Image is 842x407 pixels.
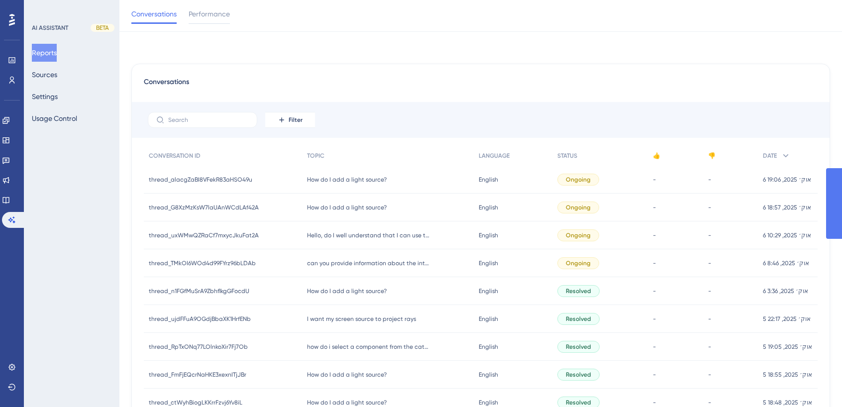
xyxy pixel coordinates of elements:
iframe: UserGuiding AI Assistant Launcher [800,368,830,398]
span: Ongoing [566,231,591,239]
span: - [708,231,711,239]
span: Resolved [566,315,591,323]
button: Reports [32,44,57,62]
span: DATE [763,152,777,160]
span: Ongoing [566,259,591,267]
span: English [479,371,498,379]
span: STATUS [557,152,577,160]
span: English [479,259,498,267]
span: - [708,399,711,407]
span: - [708,259,711,267]
input: Search [168,116,249,123]
span: LANGUAGE [479,152,510,160]
span: - [653,315,656,323]
span: thread_alacgZaBI8VFekR83aHSO49u [149,176,252,184]
span: 👎 [708,152,716,160]
span: Resolved [566,343,591,351]
span: 6 אוק׳ 2025, 18:57 [763,203,811,211]
span: English [479,203,498,211]
button: Filter [265,112,315,128]
span: - [653,259,656,267]
button: Sources [32,66,57,84]
span: Hello, do I well understand that I can use this software only during 7 dazs free? [307,231,431,239]
span: How do I add a light source? [307,287,387,295]
span: - [708,176,711,184]
span: Performance [189,8,230,20]
span: How do I add a light source? [307,399,387,407]
span: - [708,371,711,379]
span: - [653,176,656,184]
span: I want my screen source to project rays [307,315,416,323]
span: CONVERSATION ID [149,152,201,160]
span: Filter [289,116,303,124]
span: - [653,399,656,407]
span: Ongoing [566,176,591,184]
span: - [653,287,656,295]
span: thread_ujdFFuA9OGdjBbaXK1HrfENb [149,315,251,323]
span: English [479,399,498,407]
span: How do I add a light source? [307,176,387,184]
span: 6 אוק׳ 2025, 19:06 [763,176,811,184]
span: thread_RpTxONq77LOlnkoXir7Fj7Ob [149,343,248,351]
span: thread_FmFjEQcrNaHKE3xexnITjJBr [149,371,246,379]
span: Resolved [566,287,591,295]
button: Usage Control [32,109,77,127]
span: How do I add a light source? [307,203,387,211]
span: how do i select a component from the catalog? [307,343,431,351]
span: - [708,343,711,351]
span: thread_n1FGfMuSrA9ZbhflkgGFocdU [149,287,249,295]
span: 5 אוק׳ 2025, 19:05 [763,343,812,351]
span: can you provide information about the intensity map? [307,259,431,267]
span: TOPIC [307,152,324,160]
span: - [708,203,711,211]
span: Resolved [566,371,591,379]
span: Conversations [131,8,177,20]
span: thread_uxWMwQZRaCf7mxycJkuFat2A [149,231,259,239]
span: English [479,176,498,184]
span: 👍 [653,152,660,160]
span: 6 אוק׳ 2025, 8:46 [763,259,809,267]
span: Conversations [144,76,189,94]
span: thread_ctWyhBiogLKKrrFzvj6Yv8iL [149,399,242,407]
span: English [479,315,498,323]
span: - [653,203,656,211]
div: AI ASSISTANT [32,24,68,32]
span: - [708,287,711,295]
span: English [479,287,498,295]
span: - [653,231,656,239]
span: - [653,343,656,351]
div: BETA [91,24,114,32]
span: Ongoing [566,203,591,211]
span: 6 אוק׳ 2025, 3:36 [763,287,808,295]
span: 5 אוק׳ 2025, 18:48 [763,399,812,407]
span: thread_TMkOI6WOd4d99FYrz96bLDAb [149,259,256,267]
span: 6 אוק׳ 2025, 10:29 [763,231,811,239]
span: 5 אוק׳ 2025, 18:55 [763,371,812,379]
span: - [653,371,656,379]
span: English [479,231,498,239]
span: 5 אוק׳ 2025, 22:17 [763,315,811,323]
span: English [479,343,498,351]
span: How do I add a light source? [307,371,387,379]
span: thread_G8XzMzKsW7laUAnWCdLAf42A [149,203,259,211]
span: Resolved [566,399,591,407]
span: - [708,315,711,323]
button: Settings [32,88,58,105]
